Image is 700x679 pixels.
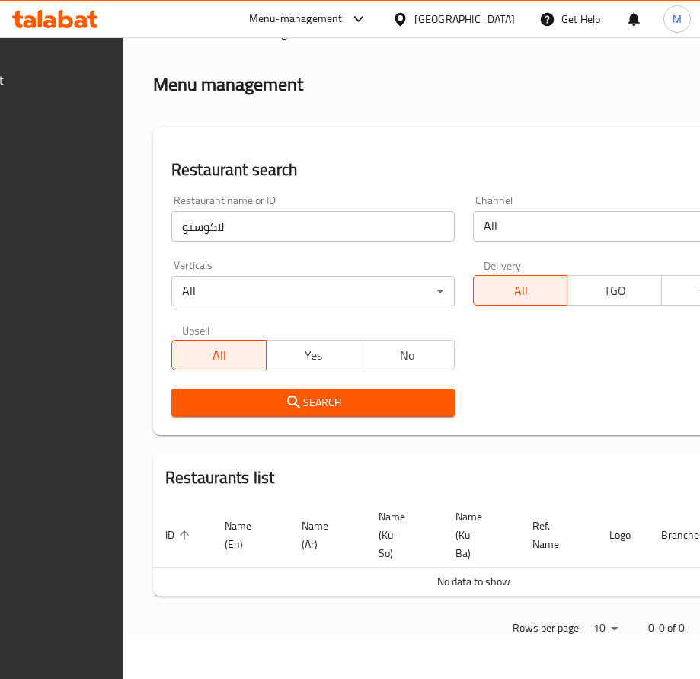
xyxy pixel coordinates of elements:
[414,11,515,27] div: [GEOGRAPHIC_DATA]
[587,617,624,640] div: Rows per page:
[165,466,274,489] h2: Restaurants list
[532,517,579,553] span: Ref. Name
[153,72,303,97] h2: Menu management
[171,340,267,370] button: All
[574,280,656,302] span: TGO
[648,619,685,638] p: 0-0 of 0
[266,340,361,370] button: Yes
[225,517,271,553] span: Name (En)
[437,572,510,591] span: No data to show
[673,11,682,27] span: M
[219,24,321,42] span: Menu management
[455,508,502,562] span: Name (Ku-Ba)
[379,508,425,562] span: Name (Ku-So)
[360,340,455,370] button: No
[484,260,522,271] label: Delivery
[597,503,649,568] th: Logo
[184,393,443,412] span: Search
[366,344,449,367] span: No
[473,275,568,306] button: All
[171,211,455,242] input: Search for restaurant name or ID..
[249,10,343,28] div: Menu-management
[302,517,348,553] span: Name (Ar)
[178,344,261,367] span: All
[273,344,355,367] span: Yes
[480,280,562,302] span: All
[165,526,194,544] span: ID
[182,325,210,335] label: Upsell
[567,275,662,306] button: TGO
[171,276,455,306] div: All
[208,24,213,42] li: /
[171,389,455,417] button: Search
[513,619,581,638] p: Rows per page:
[153,24,202,42] a: Home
